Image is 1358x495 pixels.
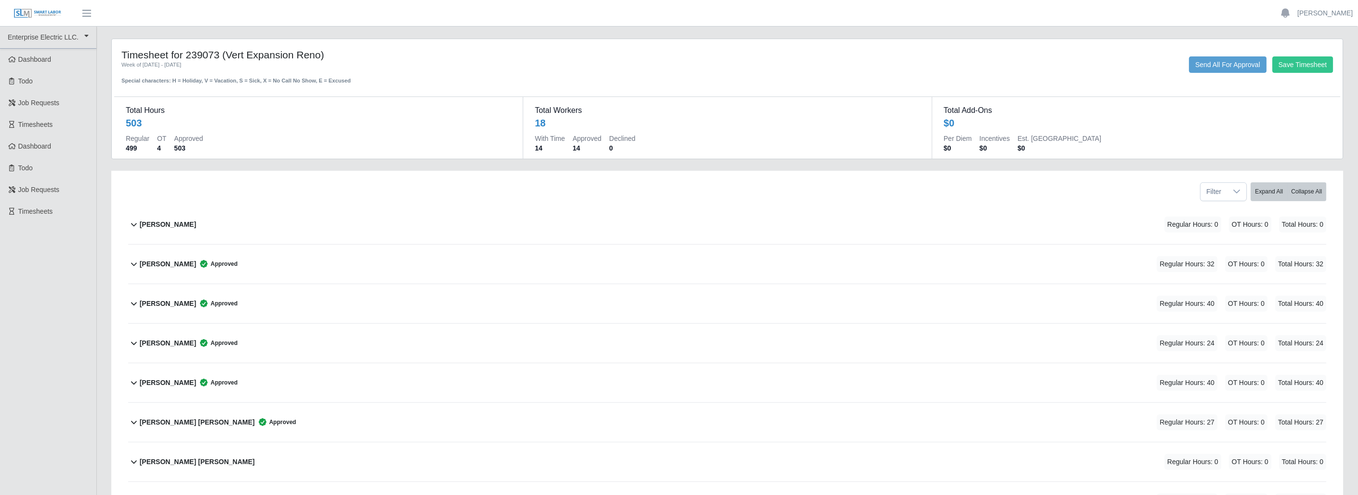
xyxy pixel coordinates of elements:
span: Regular Hours: 40 [1157,375,1218,391]
span: Regular Hours: 27 [1157,414,1218,430]
button: [PERSON_NAME] Approved Regular Hours: 40 OT Hours: 0 Total Hours: 40 [128,363,1327,402]
dt: OT [157,134,166,143]
span: Total Hours: 32 [1276,256,1327,272]
dd: 14 [573,143,602,153]
b: [PERSON_NAME] [140,220,196,230]
dt: Per Diem [944,134,972,143]
dt: Declined [610,134,636,143]
dt: Est. [GEOGRAPHIC_DATA] [1018,134,1102,143]
span: Job Requests [18,186,60,193]
button: [PERSON_NAME] Approved Regular Hours: 32 OT Hours: 0 Total Hours: 32 [128,245,1327,284]
span: Approved [196,299,238,308]
div: $0 [944,116,955,130]
span: OT Hours: 0 [1229,454,1272,470]
h4: Timesheet for 239073 (Vert Expansion Reno) [121,49,618,61]
span: Regular Hours: 32 [1157,256,1218,272]
span: Total Hours: 0 [1279,217,1327,233]
span: Regular Hours: 0 [1165,217,1222,233]
span: Job Requests [18,99,60,107]
span: Total Hours: 40 [1276,296,1327,312]
dd: $0 [944,143,972,153]
span: Timesheets [18,207,53,215]
span: Approved [255,417,296,427]
button: [PERSON_NAME] Regular Hours: 0 OT Hours: 0 Total Hours: 0 [128,205,1327,244]
button: [PERSON_NAME] Approved Regular Hours: 40 OT Hours: 0 Total Hours: 40 [128,284,1327,323]
span: Approved [196,338,238,348]
dd: 0 [610,143,636,153]
dd: 4 [157,143,166,153]
div: Special characters: H = Holiday, V = Vacation, S = Sick, X = No Call No Show, E = Excused [121,69,618,85]
span: Total Hours: 27 [1276,414,1327,430]
span: Total Hours: 24 [1276,335,1327,351]
dt: Incentives [980,134,1010,143]
dd: $0 [1018,143,1102,153]
span: Todo [18,164,33,172]
span: OT Hours: 0 [1229,217,1272,233]
span: Regular Hours: 24 [1157,335,1218,351]
span: Timesheets [18,121,53,128]
dt: Regular [126,134,149,143]
dt: Approved [573,134,602,143]
dt: Approved [174,134,203,143]
button: [PERSON_NAME] [PERSON_NAME] Regular Hours: 0 OT Hours: 0 Total Hours: 0 [128,442,1327,481]
span: Regular Hours: 0 [1165,454,1222,470]
div: 18 [535,116,546,130]
span: Dashboard [18,142,52,150]
span: Total Hours: 0 [1279,454,1327,470]
span: Todo [18,77,33,85]
div: bulk actions [1251,182,1327,201]
dd: $0 [980,143,1010,153]
span: Filter [1201,183,1227,201]
span: OT Hours: 0 [1225,414,1268,430]
button: [PERSON_NAME] Approved Regular Hours: 24 OT Hours: 0 Total Hours: 24 [128,324,1327,363]
dt: Total Add-Ons [944,105,1329,116]
span: OT Hours: 0 [1225,335,1268,351]
span: Total Hours: 40 [1276,375,1327,391]
dt: Total Workers [535,105,920,116]
dd: 499 [126,143,149,153]
span: Approved [196,378,238,387]
b: [PERSON_NAME] [PERSON_NAME] [140,457,255,467]
span: Regular Hours: 40 [1157,296,1218,312]
span: Dashboard [18,55,52,63]
b: [PERSON_NAME] [140,378,196,388]
span: OT Hours: 0 [1225,256,1268,272]
button: [PERSON_NAME] [PERSON_NAME] Approved Regular Hours: 27 OT Hours: 0 Total Hours: 27 [128,403,1327,442]
span: OT Hours: 0 [1225,296,1268,312]
div: Week of [DATE] - [DATE] [121,61,618,69]
b: [PERSON_NAME] [140,299,196,309]
button: Save Timesheet [1273,56,1333,73]
dd: 14 [535,143,565,153]
b: [PERSON_NAME] [140,259,196,269]
div: 503 [126,116,142,130]
dd: 503 [174,143,203,153]
dt: With Time [535,134,565,143]
button: Send All For Approval [1189,56,1267,73]
b: [PERSON_NAME] [140,338,196,348]
img: SLM Logo [13,8,62,19]
button: Collapse All [1287,182,1327,201]
dt: Total Hours [126,105,511,116]
a: [PERSON_NAME] [1298,8,1353,18]
b: [PERSON_NAME] [PERSON_NAME] [140,417,255,427]
span: OT Hours: 0 [1225,375,1268,391]
button: Expand All [1251,182,1288,201]
span: Approved [196,259,238,269]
